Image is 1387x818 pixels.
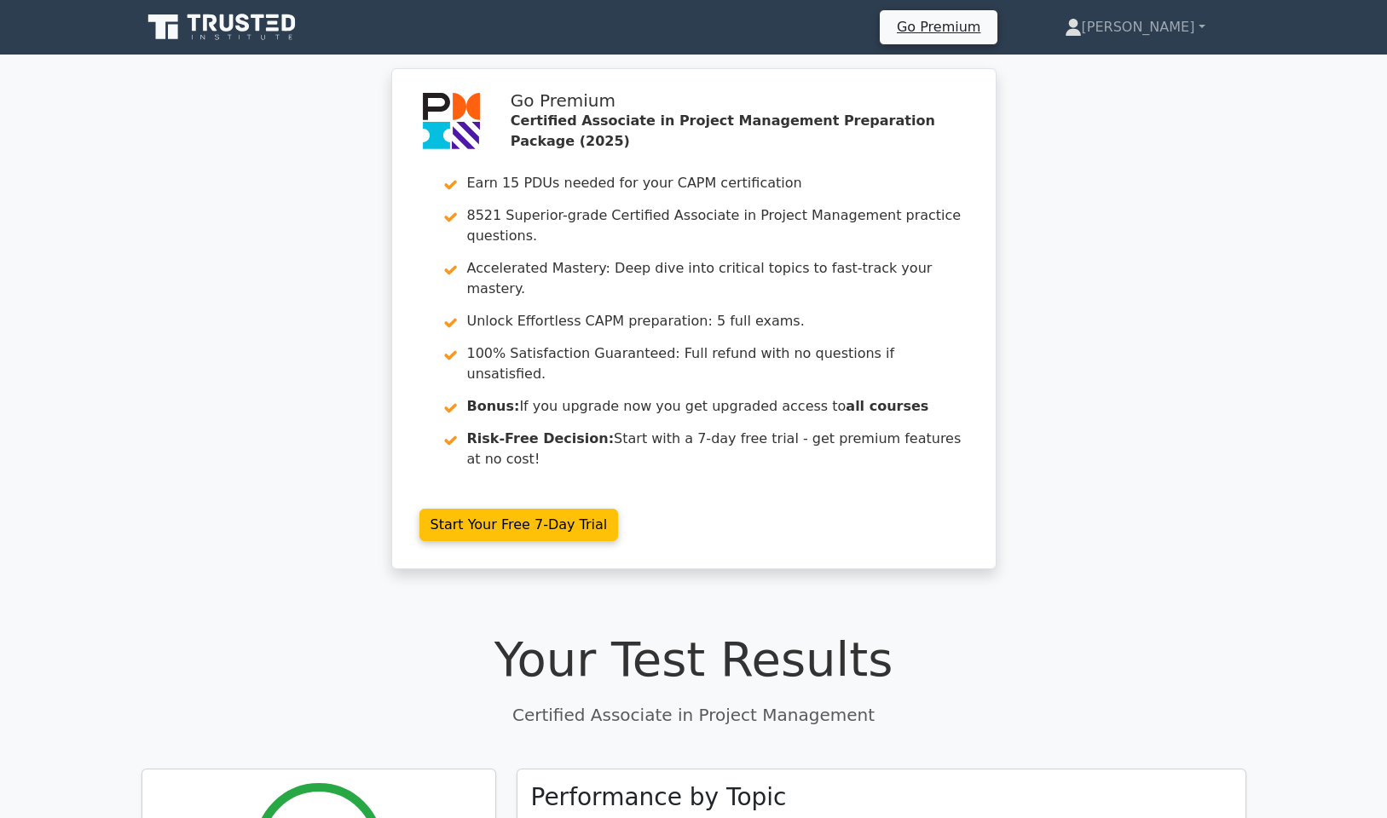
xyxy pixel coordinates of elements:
[142,702,1246,728] p: Certified Associate in Project Management
[142,631,1246,688] h1: Your Test Results
[1024,10,1246,44] a: [PERSON_NAME]
[531,783,787,812] h3: Performance by Topic
[887,15,991,38] a: Go Premium
[419,509,619,541] a: Start Your Free 7-Day Trial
